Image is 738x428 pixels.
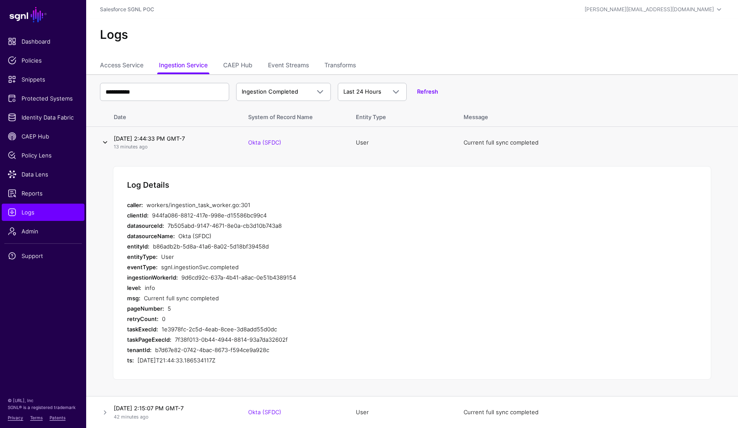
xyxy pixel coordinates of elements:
strong: entityType: [127,253,158,260]
a: Salesforce SGNL POC [100,6,154,13]
div: 9d6cd92c-637a-4b41-a8ac-0e51b4389154 [181,272,472,283]
a: Logs [2,204,84,221]
p: SGNL® is a registered trademark [8,404,78,411]
a: Ingestion Service [159,58,208,74]
strong: level: [127,284,141,291]
div: 944fa086-8812-417e-998e-d15586bc99c4 [152,210,472,220]
div: b86adb2b-5d8a-41a6-8a02-5d18bf39458d [153,241,472,252]
a: Patents [50,415,65,420]
p: © [URL], Inc [8,397,78,404]
span: Reports [8,189,78,198]
th: Message [455,104,738,127]
div: 0 [162,314,472,324]
strong: datasourceId: [127,222,164,229]
strong: retryCount: [127,315,159,322]
h5: Log Details [127,180,169,190]
a: Transforms [324,58,356,74]
span: CAEP Hub [8,132,78,141]
a: Okta (SFDC) [248,139,281,146]
h2: Logs [100,28,724,42]
a: Dashboard [2,33,84,50]
a: SGNL [5,5,81,24]
a: Policies [2,52,84,69]
span: Logs [8,208,78,217]
span: Policy Lens [8,151,78,160]
a: Privacy [8,415,23,420]
strong: ts: [127,357,134,364]
span: Dashboard [8,37,78,46]
span: Last 24 Hours [343,88,381,95]
div: 5 [168,303,472,314]
a: Terms [30,415,43,420]
th: System of Record Name [240,104,347,127]
a: CAEP Hub [223,58,252,74]
div: workers/ingestion_task_worker.go:301 [146,200,472,210]
span: Snippets [8,75,78,84]
p: 42 minutes ago [114,413,231,421]
strong: clientId: [127,212,149,219]
span: Data Lens [8,170,78,179]
a: Snippets [2,71,84,88]
strong: datasourceName: [127,233,175,239]
div: Current full sync completed [144,293,472,303]
div: 1e3978fc-2c5d-4eab-8cee-3d8add55d0dc [162,324,472,334]
h4: [DATE] 2:15:07 PM GMT-7 [114,404,231,412]
div: sgnl.ingestionSvc.completed [161,262,472,272]
span: Admin [8,227,78,236]
strong: taskExecId: [127,326,158,333]
div: 7f38f013-0b44-4944-8814-93a7da32602f [175,334,472,345]
strong: taskPageExecId: [127,336,171,343]
div: Okta (SFDC) [178,231,472,241]
a: Data Lens [2,166,84,183]
a: CAEP Hub [2,128,84,145]
span: Policies [8,56,78,65]
h4: [DATE] 2:44:33 PM GMT-7 [114,135,231,142]
a: Admin [2,223,84,240]
td: User [347,127,455,158]
strong: ingestionWorkerId: [127,274,178,281]
div: b7d67e82-0742-4bac-8673-f594ce9a928c [155,345,472,355]
a: Protected Systems [2,90,84,107]
td: Current full sync completed [455,127,738,158]
p: 13 minutes ago [114,143,231,151]
strong: pageNumber: [127,305,164,312]
a: Refresh [417,88,438,95]
a: Okta (SFDC) [248,409,281,415]
a: Access Service [100,58,143,74]
div: [DATE]T21:44:33.186534117Z [137,355,472,365]
strong: eventType: [127,264,158,271]
div: User [161,252,472,262]
div: 7b505abd-9147-4671-8e0a-cb3d10b743a8 [168,220,472,231]
span: Identity Data Fabric [8,113,78,122]
strong: caller: [127,201,143,208]
a: Reports [2,185,84,202]
a: Identity Data Fabric [2,109,84,126]
div: [PERSON_NAME][EMAIL_ADDRESS][DOMAIN_NAME] [585,6,714,13]
span: Ingestion Completed [242,88,298,95]
span: Support [8,252,78,260]
div: info [145,283,472,293]
a: Policy Lens [2,147,84,164]
span: Protected Systems [8,94,78,103]
a: Event Streams [268,58,309,74]
strong: msg: [127,295,140,302]
strong: tenantId: [127,346,152,353]
th: Entity Type [347,104,455,127]
th: Date [110,104,240,127]
strong: entityId: [127,243,149,250]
